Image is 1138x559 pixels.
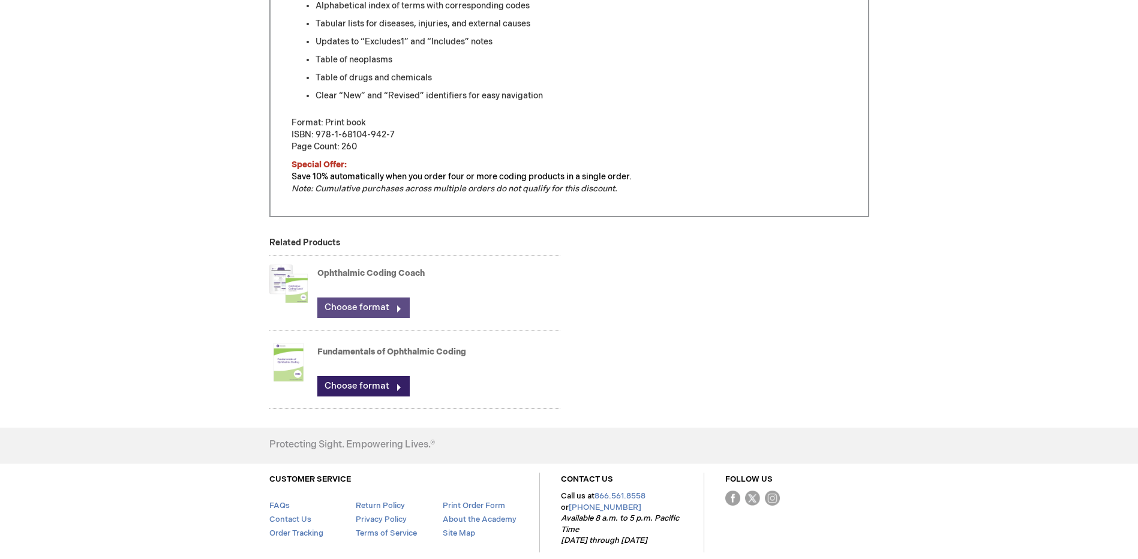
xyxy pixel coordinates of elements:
a: About the Academy [443,515,517,524]
em: Note: Cumulative purchases across multiple orders do not qualify for this discount. [292,184,617,194]
img: Fundamentals of Ophthalmic Coding [269,338,308,386]
p: Format: Print book ISBN: 978-1-68104-942-7 Page Count: 260 [292,117,847,153]
a: 866.561.8558 [594,491,645,501]
li: Clear “New” and “Revised” identifiers for easy navigation [316,90,847,102]
img: instagram [765,491,780,506]
span: Save 10% automatically when you order four or more coding products in a single order. [292,172,632,182]
p: Call us at or [561,491,683,546]
li: Table of neoplasms [316,54,847,66]
a: Print Order Form [443,501,505,510]
a: Contact Us [269,515,311,524]
img: Facebook [725,491,740,506]
h4: Protecting Sight. Empowering Lives.® [269,440,435,450]
a: Privacy Policy [356,515,407,524]
a: Terms of Service [356,528,417,538]
img: Twitter [745,491,760,506]
a: Ophthalmic Coding Coach [317,268,425,278]
a: Order Tracking [269,528,323,538]
li: Updates to “Excludes1” and “Includes” notes [316,36,847,48]
a: Choose format [317,376,410,396]
em: Available 8 a.m. to 5 p.m. Pacific Time [DATE] through [DATE] [561,513,679,545]
strong: Related Products [269,238,340,248]
span: Special Offer: [292,160,347,170]
a: CUSTOMER SERVICE [269,474,351,484]
a: FOLLOW US [725,474,773,484]
img: Ophthalmic Coding Coach [269,260,308,308]
a: [PHONE_NUMBER] [569,503,641,512]
a: Return Policy [356,501,405,510]
a: Fundamentals of Ophthalmic Coding [317,347,466,357]
li: Table of drugs and chemicals [316,72,847,84]
a: FAQs [269,501,290,510]
li: Tabular lists for diseases, injuries, and external causes [316,18,847,30]
a: Choose format [317,297,410,318]
a: CONTACT US [561,474,613,484]
a: Site Map [443,528,475,538]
